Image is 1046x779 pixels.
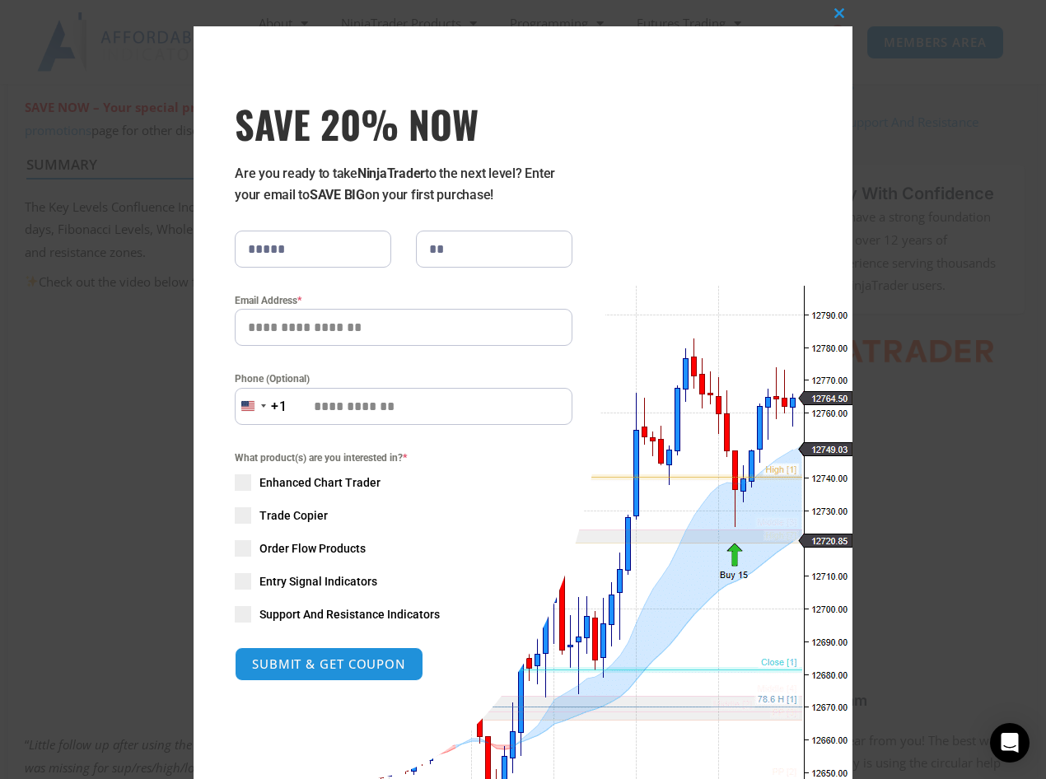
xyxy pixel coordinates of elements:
label: Email Address [235,292,572,309]
span: Entry Signal Indicators [259,573,377,590]
span: Enhanced Chart Trader [259,474,381,491]
button: Selected country [235,388,287,425]
label: Trade Copier [235,507,572,524]
div: Open Intercom Messenger [990,723,1030,763]
p: Are you ready to take to the next level? Enter your email to on your first purchase! [235,163,572,206]
label: Phone (Optional) [235,371,572,387]
div: +1 [271,396,287,417]
button: SUBMIT & GET COUPON [235,647,423,681]
span: What product(s) are you interested in? [235,450,572,466]
label: Enhanced Chart Trader [235,474,572,491]
span: Order Flow Products [259,540,366,557]
label: Order Flow Products [235,540,572,557]
span: Support And Resistance Indicators [259,606,440,623]
span: SAVE 20% NOW [235,100,572,147]
label: Support And Resistance Indicators [235,606,572,623]
strong: SAVE BIG [310,187,365,203]
span: Trade Copier [259,507,328,524]
strong: NinjaTrader [357,166,425,181]
label: Entry Signal Indicators [235,573,572,590]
